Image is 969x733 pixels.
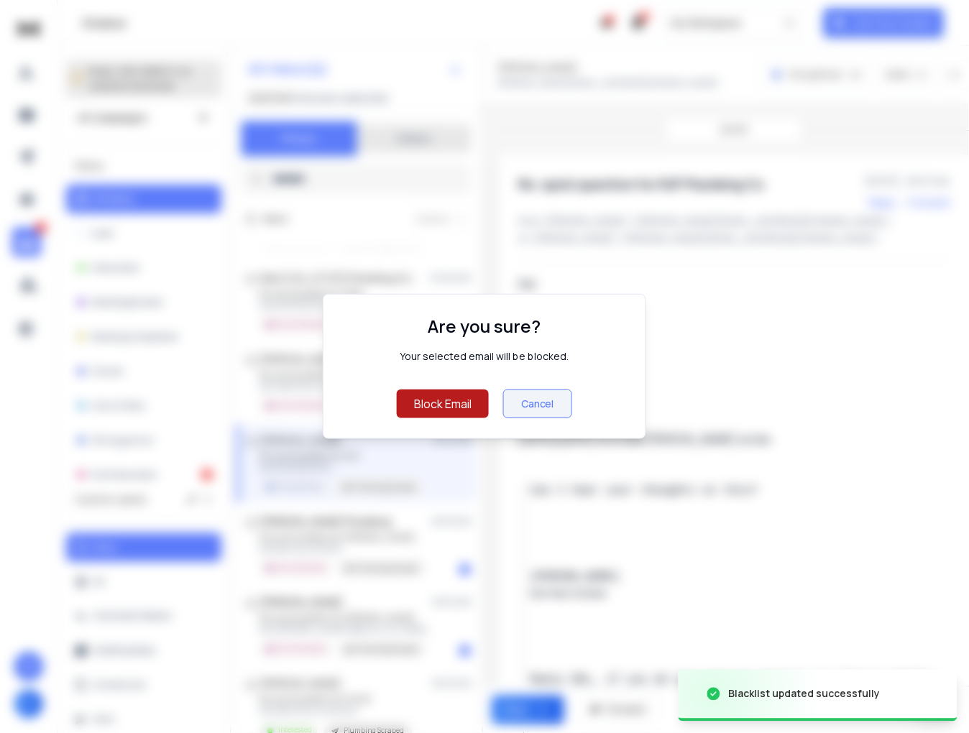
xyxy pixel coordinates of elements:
[397,389,489,418] button: Block Email
[428,315,541,338] h1: Are you sure?
[503,389,572,418] button: Cancel
[400,349,569,364] div: Your selected email will be blocked.
[729,687,881,701] div: Blacklist updated successfully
